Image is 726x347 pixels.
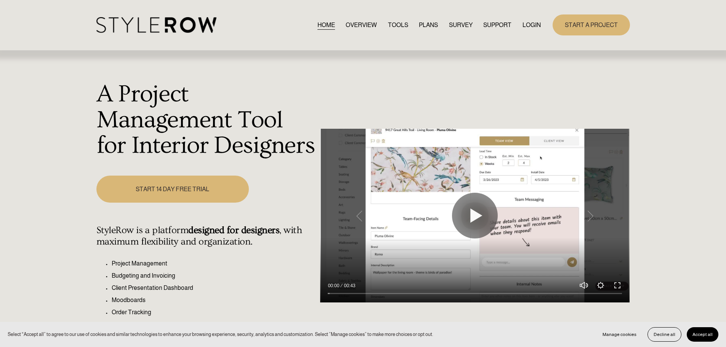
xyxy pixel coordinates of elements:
button: Manage cookies [597,327,642,342]
a: HOME [317,20,335,30]
a: PLANS [419,20,438,30]
a: START 14 DAY FREE TRIAL [96,176,249,203]
p: Project Management [112,259,316,268]
span: Manage cookies [603,332,636,337]
p: Budgeting and Invoicing [112,271,316,280]
a: LOGIN [522,20,541,30]
button: Play [452,193,498,238]
button: Decline all [647,327,681,342]
a: OVERVIEW [346,20,377,30]
p: Moodboards [112,296,316,305]
span: Accept all [692,332,713,337]
a: SURVEY [449,20,473,30]
img: StyleRow [96,17,216,33]
input: Seek [328,291,622,296]
div: Duration [341,282,357,289]
span: Decline all [654,332,675,337]
h4: StyleRow is a platform , with maximum flexibility and organization. [96,225,316,248]
a: folder dropdown [483,20,511,30]
strong: designed for designers [188,225,279,236]
a: TOOLS [388,20,408,30]
span: SUPPORT [483,21,511,30]
h1: A Project Management Tool for Interior Designers [96,82,316,159]
p: Client Presentation Dashboard [112,283,316,293]
a: START A PROJECT [553,14,630,35]
div: Current time [328,282,341,289]
button: Accept all [687,327,718,342]
p: Select “Accept all” to agree to our use of cookies and similar technologies to enhance your brows... [8,331,433,338]
p: Order Tracking [112,308,316,317]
